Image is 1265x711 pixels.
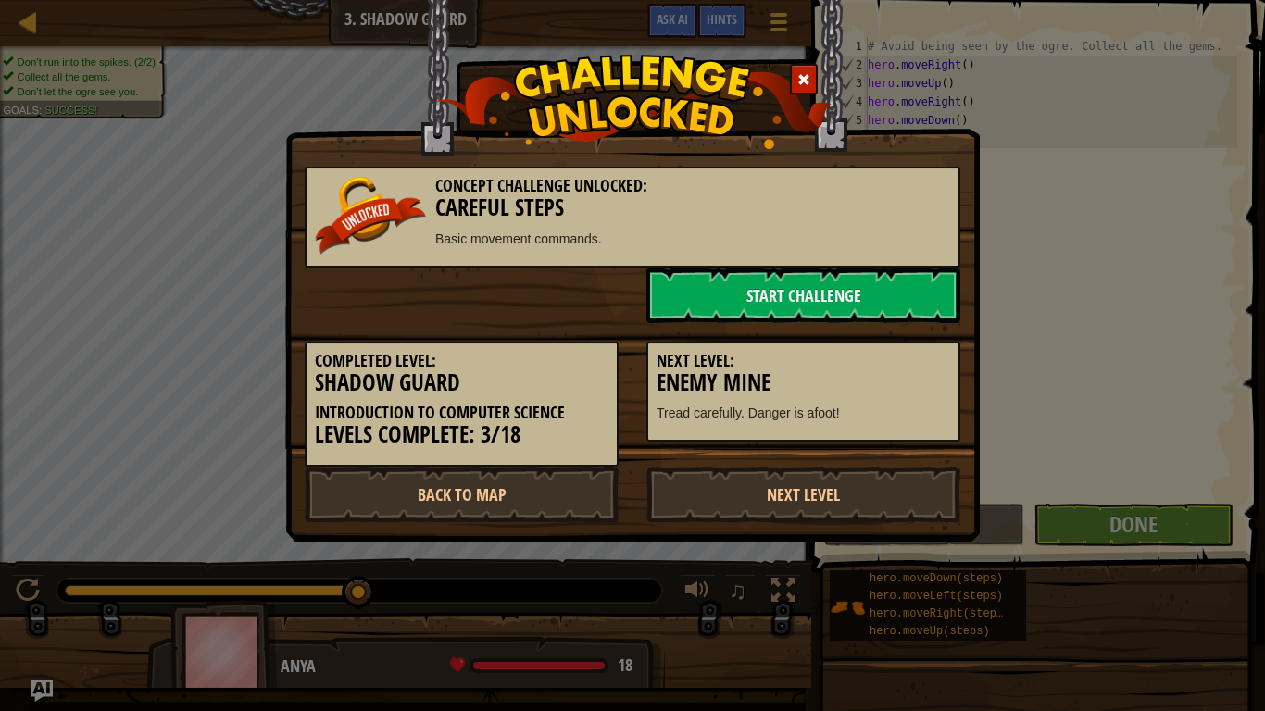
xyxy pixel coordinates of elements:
a: Start Challenge [646,268,960,323]
h5: Introduction to Computer Science [315,404,608,422]
a: Next Level [646,467,960,522]
h3: Careful Steps [315,195,950,220]
a: Back to Map [305,467,619,522]
img: challenge_unlocked.png [434,55,832,149]
h3: Levels Complete: 3/18 [315,422,608,447]
span: Concept Challenge Unlocked: [435,174,647,197]
h3: Shadow Guard [315,370,608,395]
img: unlocked_banner.png [315,177,426,255]
p: Basic movement commands. [315,230,950,248]
h5: Next Level: [657,352,950,370]
p: Tread carefully. Danger is afoot! [657,404,950,422]
h3: Enemy Mine [657,370,950,395]
h5: Completed Level: [315,352,608,370]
